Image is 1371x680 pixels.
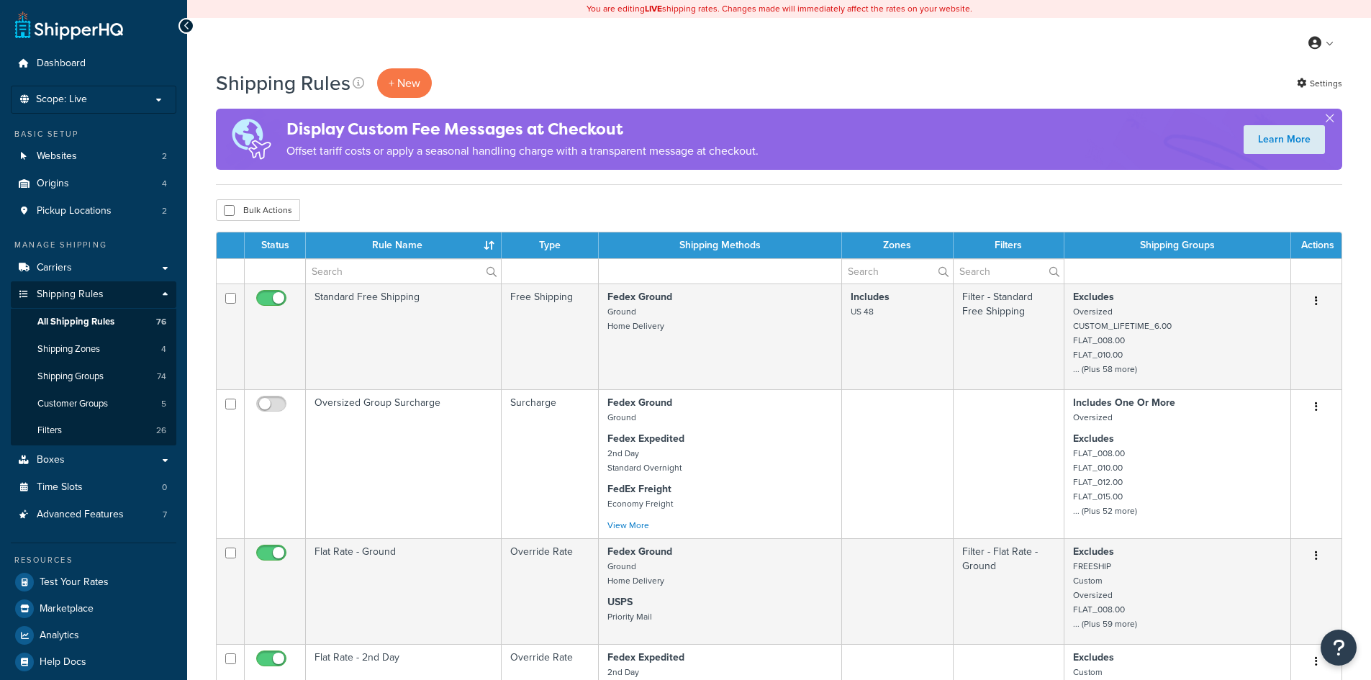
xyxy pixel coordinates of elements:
[157,371,166,383] span: 74
[15,11,123,40] a: ShipperHQ Home
[607,481,671,497] strong: FedEx Freight
[607,594,633,609] strong: USPS
[1073,431,1114,446] strong: Excludes
[161,343,166,355] span: 4
[162,150,167,163] span: 2
[11,336,176,363] li: Shipping Zones
[245,232,306,258] th: Status
[1073,650,1114,665] strong: Excludes
[954,538,1064,644] td: Filter - Flat Rate - Ground
[37,58,86,70] span: Dashboard
[11,50,176,77] a: Dashboard
[11,128,176,140] div: Basic Setup
[37,316,114,328] span: All Shipping Rules
[11,596,176,622] li: Marketplace
[607,497,673,510] small: Economy Freight
[607,610,652,623] small: Priority Mail
[306,538,502,644] td: Flat Rate - Ground
[37,371,104,383] span: Shipping Groups
[502,538,599,644] td: Override Rate
[11,649,176,675] li: Help Docs
[11,474,176,501] a: Time Slots 0
[37,178,69,190] span: Origins
[11,309,176,335] li: All Shipping Rules
[156,425,166,437] span: 26
[851,289,890,304] strong: Includes
[11,255,176,281] a: Carriers
[1073,305,1172,376] small: Oversized CUSTOM_LIFETIME_6.00 FLAT_008.00 FLAT_010.00 ... (Plus 58 more)
[11,391,176,417] a: Customer Groups 5
[11,171,176,197] a: Origins 4
[607,519,649,532] a: View More
[607,289,672,304] strong: Fedex Ground
[1073,411,1113,424] small: Oversized
[162,205,167,217] span: 2
[11,447,176,473] a: Boxes
[607,431,684,446] strong: Fedex Expedited
[11,363,176,390] li: Shipping Groups
[11,554,176,566] div: Resources
[37,481,83,494] span: Time Slots
[216,109,286,170] img: duties-banner-06bc72dcb5fe05cb3f9472aba00be2ae8eb53ab6f0d8bb03d382ba314ac3c341.png
[11,309,176,335] a: All Shipping Rules 76
[37,205,112,217] span: Pickup Locations
[842,232,954,258] th: Zones
[11,502,176,528] a: Advanced Features 7
[11,281,176,308] a: Shipping Rules
[306,259,501,284] input: Search
[37,398,108,410] span: Customer Groups
[11,198,176,225] a: Pickup Locations 2
[1244,125,1325,154] a: Learn More
[1073,560,1137,630] small: FREESHIP Custom Oversized FLAT_008.00 ... (Plus 59 more)
[11,502,176,528] li: Advanced Features
[377,68,432,98] p: + New
[502,284,599,389] td: Free Shipping
[11,417,176,444] a: Filters 26
[37,262,72,274] span: Carriers
[954,284,1064,389] td: Filter - Standard Free Shipping
[36,94,87,106] span: Scope: Live
[607,544,672,559] strong: Fedex Ground
[607,447,682,474] small: 2nd Day Standard Overnight
[306,284,502,389] td: Standard Free Shipping
[162,178,167,190] span: 4
[306,232,502,258] th: Rule Name : activate to sort column ascending
[607,650,684,665] strong: Fedex Expedited
[11,622,176,648] li: Analytics
[11,281,176,445] li: Shipping Rules
[37,289,104,301] span: Shipping Rules
[11,198,176,225] li: Pickup Locations
[11,474,176,501] li: Time Slots
[37,150,77,163] span: Websites
[40,603,94,615] span: Marketplace
[163,509,167,521] span: 7
[1073,395,1175,410] strong: Includes One Or More
[1073,544,1114,559] strong: Excludes
[954,232,1064,258] th: Filters
[1297,73,1342,94] a: Settings
[11,239,176,251] div: Manage Shipping
[1064,232,1291,258] th: Shipping Groups
[502,389,599,538] td: Surcharge
[1321,630,1357,666] button: Open Resource Center
[1073,289,1114,304] strong: Excludes
[11,569,176,595] li: Test Your Rates
[37,454,65,466] span: Boxes
[216,199,300,221] button: Bulk Actions
[599,232,842,258] th: Shipping Methods
[40,630,79,642] span: Analytics
[11,171,176,197] li: Origins
[11,143,176,170] li: Websites
[286,117,759,141] h4: Display Custom Fee Messages at Checkout
[11,363,176,390] a: Shipping Groups 74
[216,69,350,97] h1: Shipping Rules
[11,143,176,170] a: Websites 2
[842,259,953,284] input: Search
[11,336,176,363] a: Shipping Zones 4
[607,305,664,332] small: Ground Home Delivery
[1291,232,1341,258] th: Actions
[502,232,599,258] th: Type
[306,389,502,538] td: Oversized Group Surcharge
